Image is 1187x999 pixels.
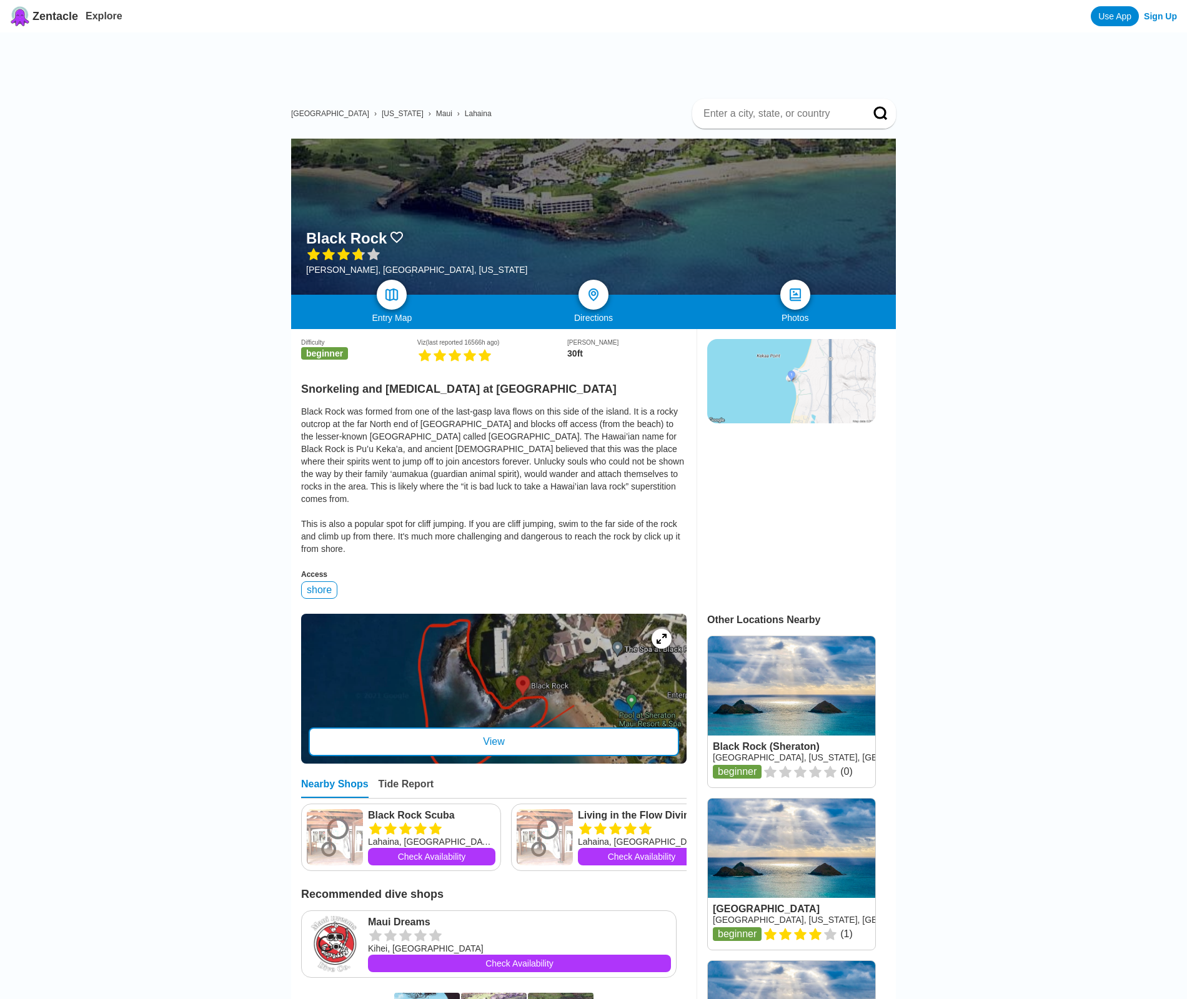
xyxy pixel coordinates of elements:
input: Enter a city, state, or country [702,107,856,120]
a: [US_STATE] [382,109,424,118]
div: Other Locations Nearby [707,614,896,626]
div: View [309,727,679,756]
div: Viz (last reported 16566h ago) [417,339,567,346]
img: Black Rock Scuba [307,809,363,865]
a: Sign Up [1144,11,1177,21]
img: photos [788,287,803,302]
div: Kihei, [GEOGRAPHIC_DATA] [368,942,671,955]
a: Zentacle logoZentacle [10,6,78,26]
a: Check Availability [368,848,495,865]
div: Tide Report [379,779,434,798]
span: beginner [301,347,348,360]
div: Lahaina, [GEOGRAPHIC_DATA], [US_STATE] [578,835,705,848]
div: [PERSON_NAME], [GEOGRAPHIC_DATA], [US_STATE] [306,265,527,275]
img: Zentacle logo [10,6,30,26]
a: [GEOGRAPHIC_DATA], [US_STATE], [GEOGRAPHIC_DATA] [713,752,953,762]
span: › [457,109,460,118]
a: directions [579,280,608,310]
h1: Black Rock [306,230,387,247]
h2: Recommended dive shops [301,880,687,901]
div: Nearby Shops [301,779,369,798]
div: Access [301,570,687,579]
div: Entry Map [291,313,493,323]
a: [GEOGRAPHIC_DATA] [291,109,369,118]
img: Maui Dreams [307,916,363,972]
div: [PERSON_NAME] [567,339,687,346]
a: Lahaina [465,109,492,118]
a: Black Rock Scuba [368,809,495,822]
a: map [377,280,407,310]
a: Living in the Flow Diving [578,809,705,822]
div: Directions [493,313,695,323]
img: Living in the Flow Diving [517,809,573,865]
a: entry mapView [301,614,687,764]
div: 30ft [567,348,687,358]
a: Check Availability [368,955,671,972]
a: Explore [86,11,122,21]
div: Lahaina, [GEOGRAPHIC_DATA], [US_STATE] [368,835,495,848]
span: › [429,109,431,118]
span: › [374,109,377,118]
div: shore [301,581,337,599]
img: map [384,287,399,302]
a: Maui Dreams [368,916,671,928]
div: Photos [694,313,896,323]
a: Maui [436,109,452,118]
img: staticmap [707,339,876,423]
a: photos [780,280,810,310]
div: Black Rock was formed from one of the last-gasp lava flows on this side of the island. It is a ro... [301,405,687,555]
div: Difficulty [301,339,417,346]
span: Zentacle [32,10,78,23]
img: directions [586,287,601,302]
a: Use App [1091,6,1139,26]
h2: Snorkeling and [MEDICAL_DATA] at [GEOGRAPHIC_DATA] [301,375,687,396]
a: Check Availability [578,848,705,865]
